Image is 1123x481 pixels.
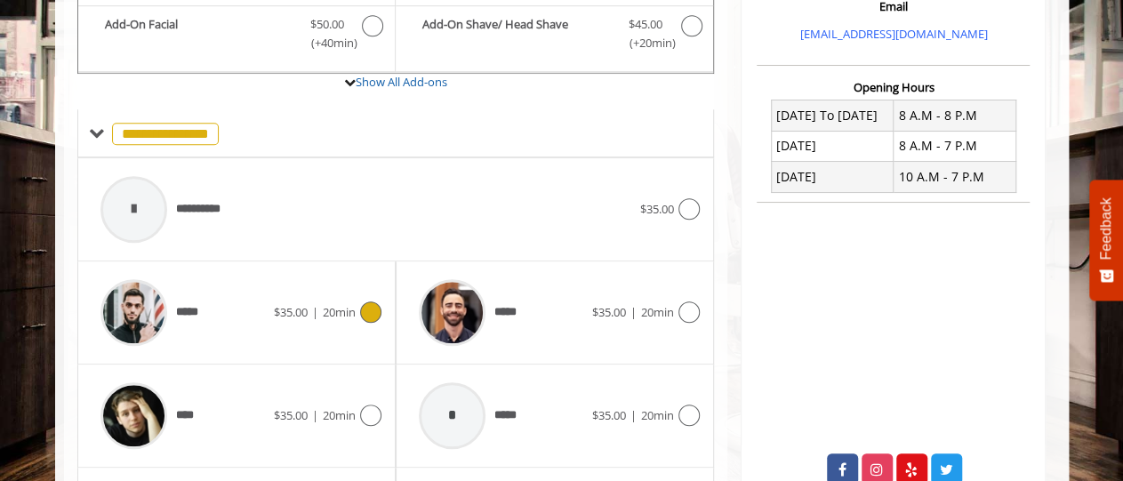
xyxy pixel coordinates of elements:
span: (+20min ) [619,34,671,52]
span: | [312,407,318,423]
span: $35.00 [592,304,626,320]
span: Feedback [1098,197,1114,260]
a: Show All Add-ons [356,74,447,90]
span: 20min [323,407,356,423]
span: | [630,304,637,320]
label: Add-On Shave/ Head Shave [405,15,704,57]
td: [DATE] [771,131,894,161]
span: 20min [323,304,356,320]
h3: Opening Hours [757,81,1030,93]
b: Add-On Facial [105,15,293,52]
span: $35.00 [640,201,674,217]
span: (+40min ) [301,34,353,52]
span: $45.00 [629,15,662,34]
td: 8 A.M - 8 P.M [894,100,1016,131]
a: [EMAIL_ADDRESS][DOMAIN_NAME] [799,26,987,42]
span: 20min [641,407,674,423]
span: | [630,407,637,423]
label: Add-On Facial [87,15,386,57]
span: | [312,304,318,320]
button: Feedback - Show survey [1089,180,1123,301]
td: 10 A.M - 7 P.M [894,162,1016,192]
b: Add-On Shave/ Head Shave [422,15,611,52]
td: [DATE] [771,162,894,192]
td: 8 A.M - 7 P.M [894,131,1016,161]
span: $35.00 [274,304,308,320]
span: $35.00 [592,407,626,423]
span: 20min [641,304,674,320]
span: $50.00 [310,15,344,34]
td: [DATE] To [DATE] [771,100,894,131]
span: $35.00 [274,407,308,423]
